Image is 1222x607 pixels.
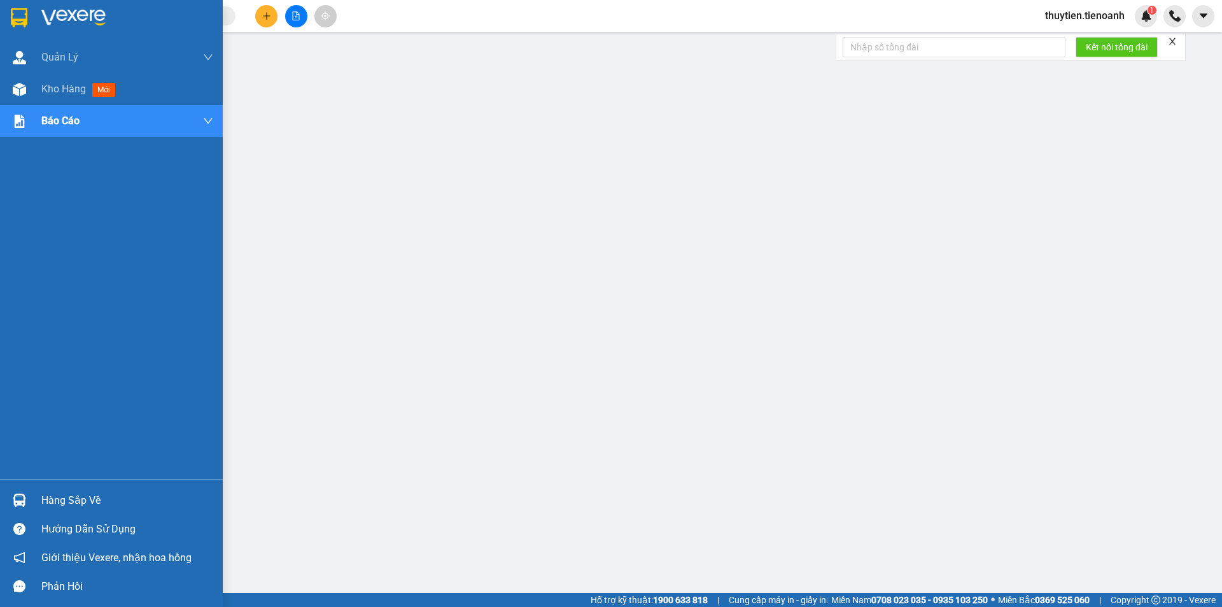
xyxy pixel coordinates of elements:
img: icon-new-feature [1141,10,1152,22]
div: Hướng dẫn sử dụng [41,520,213,539]
button: file-add [285,5,307,27]
img: phone-icon [1169,10,1181,22]
span: Hỗ trợ kỹ thuật: [591,593,708,607]
strong: 0369 525 060 [1035,595,1090,605]
div: Hàng sắp về [41,491,213,510]
input: Nhập số tổng đài [843,37,1065,57]
span: 1 [1149,6,1154,15]
span: Kho hàng [41,83,86,95]
img: warehouse-icon [13,494,26,507]
span: caret-down [1198,10,1209,22]
div: Phản hồi [41,577,213,596]
span: notification [13,552,25,564]
span: | [717,593,719,607]
button: caret-down [1192,5,1214,27]
span: Miền Nam [831,593,988,607]
strong: 0708 023 035 - 0935 103 250 [871,595,988,605]
span: copyright [1151,596,1160,604]
span: Cung cấp máy in - giấy in: [729,593,828,607]
span: message [13,580,25,592]
img: warehouse-icon [13,83,26,96]
img: logo-vxr [11,8,27,27]
span: Báo cáo [41,113,80,129]
span: mới [92,83,115,97]
span: ⚪️ [991,597,995,603]
span: Kết nối tổng đài [1086,40,1148,54]
button: Kết nối tổng đài [1076,37,1158,57]
span: Giới thiệu Vexere, nhận hoa hồng [41,550,192,566]
span: thuytien.tienoanh [1035,8,1135,24]
span: plus [262,11,271,20]
span: down [203,52,213,62]
img: warehouse-icon [13,51,26,64]
span: Quản Lý [41,49,78,65]
span: question-circle [13,523,25,535]
span: close [1168,37,1177,46]
button: plus [255,5,277,27]
span: file-add [291,11,300,20]
span: down [203,116,213,126]
span: aim [321,11,330,20]
sup: 1 [1148,6,1156,15]
img: solution-icon [13,115,26,128]
span: Miền Bắc [998,593,1090,607]
button: aim [314,5,337,27]
strong: 1900 633 818 [653,595,708,605]
span: | [1099,593,1101,607]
